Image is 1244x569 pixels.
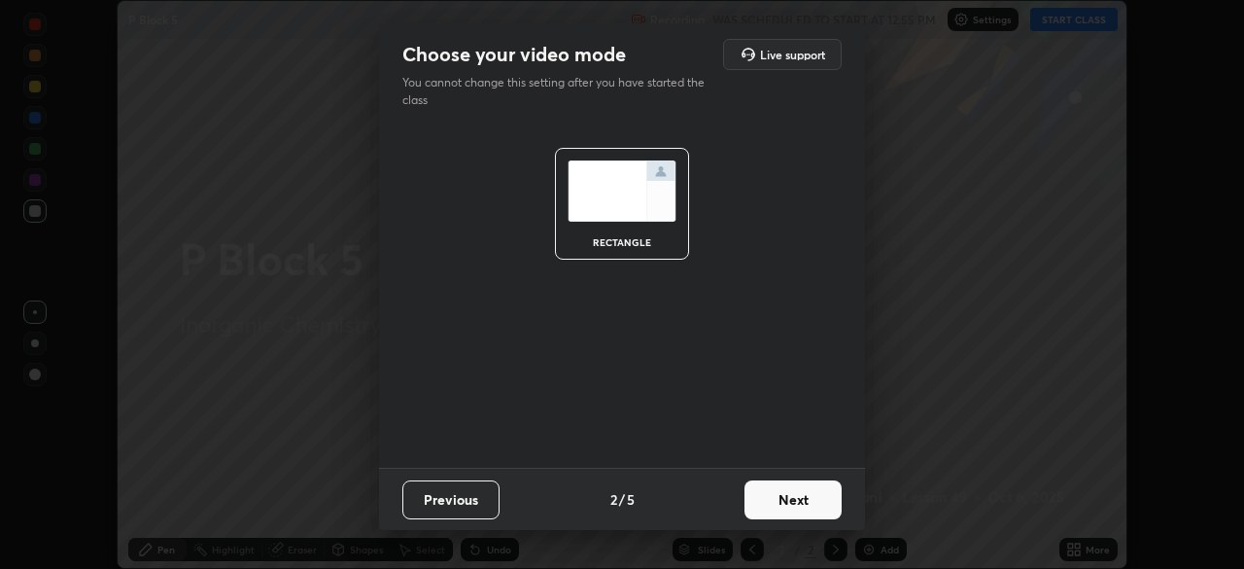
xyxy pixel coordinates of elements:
[610,489,617,510] h4: 2
[627,489,635,510] h4: 5
[568,160,676,222] img: normalScreenIcon.ae25ed63.svg
[402,42,626,67] h2: Choose your video mode
[402,480,500,519] button: Previous
[619,489,625,510] h4: /
[583,237,661,247] div: rectangle
[402,74,717,109] p: You cannot change this setting after you have started the class
[744,480,842,519] button: Next
[760,49,825,60] h5: Live support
